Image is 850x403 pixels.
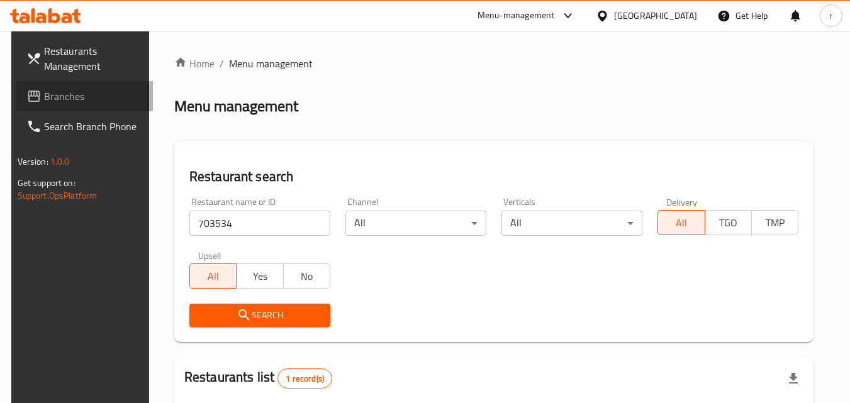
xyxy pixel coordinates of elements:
div: All [345,211,486,236]
div: Export file [778,363,808,394]
span: All [663,214,700,232]
button: All [657,210,705,235]
span: Restaurants Management [44,43,143,74]
span: r [829,9,832,23]
a: Branches [16,81,154,111]
span: 1.0.0 [50,153,70,170]
button: TMP [751,210,798,235]
span: No [289,267,325,285]
span: Version: [18,153,48,170]
a: Search Branch Phone [16,111,154,141]
a: Home [174,56,215,71]
h2: Restaurant search [189,167,799,186]
span: Search [199,307,320,323]
a: Support.OpsPlatform [18,187,98,204]
li: / [220,56,224,71]
button: TGO [705,210,752,235]
button: All [189,263,237,289]
span: Branches [44,89,143,104]
h2: Restaurants list [184,368,332,389]
nav: breadcrumb [174,56,814,71]
a: Restaurants Management [16,36,154,81]
button: Search [189,304,330,327]
span: TMP [757,214,793,232]
span: Get support on: [18,175,75,191]
input: Search for restaurant name or ID.. [189,211,330,236]
button: Yes [236,263,283,289]
label: Upsell [198,251,221,260]
span: Yes [242,267,278,285]
label: Delivery [666,197,698,206]
div: All [501,211,642,236]
span: TGO [710,214,747,232]
div: Total records count [277,368,332,389]
h2: Menu management [174,96,298,116]
span: Search Branch Phone [44,119,143,134]
span: 1 record(s) [278,373,332,385]
span: All [195,267,232,285]
div: Menu-management [478,8,555,23]
div: [GEOGRAPHIC_DATA] [614,9,697,23]
span: Menu management [229,56,313,71]
button: No [283,263,330,289]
